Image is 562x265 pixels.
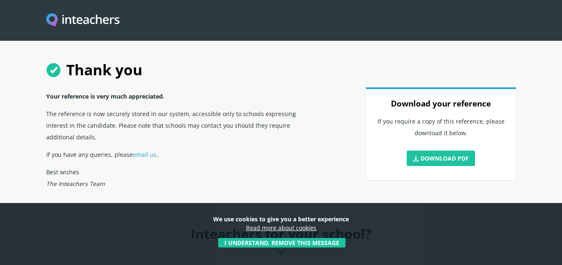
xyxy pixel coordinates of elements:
img: Inteachers [46,13,119,28]
p: If you require a copy of this reference, please download it below. [376,112,506,147]
p: The reference is now securely stored in our system, accessible only to schools expressing interes... [46,105,316,146]
a: Visit this site's homepage [46,13,119,28]
p: If you have any queries, please . [46,146,316,163]
h1: Thank you [46,52,516,87]
a: Read more about cookies [246,224,316,232]
a: email us [133,151,157,159]
p: Best wishes [46,163,316,192]
em: The Inteachers Team [46,180,105,188]
strong: We use cookies to give you a better experience [213,215,349,223]
h3: Download your reference [376,95,506,112]
button: I understand, remove this message [218,238,346,248]
p: Your reference is very much appreciated. [46,87,316,105]
a: Download PDF [407,151,475,166]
